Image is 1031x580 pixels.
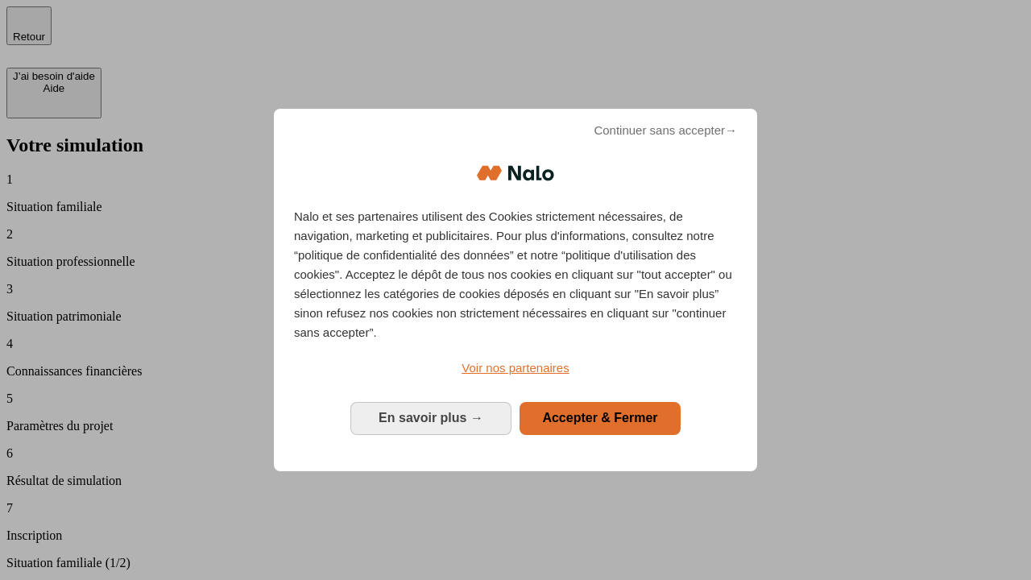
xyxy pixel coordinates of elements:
[542,411,657,425] span: Accepter & Fermer
[294,207,737,342] p: Nalo et ses partenaires utilisent des Cookies strictement nécessaires, de navigation, marketing e...
[520,402,681,434] button: Accepter & Fermer: Accepter notre traitement des données et fermer
[274,109,757,470] div: Bienvenue chez Nalo Gestion du consentement
[462,361,569,375] span: Voir nos partenaires
[477,149,554,197] img: Logo
[350,402,511,434] button: En savoir plus: Configurer vos consentements
[594,121,737,140] span: Continuer sans accepter→
[379,411,483,425] span: En savoir plus →
[294,358,737,378] a: Voir nos partenaires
